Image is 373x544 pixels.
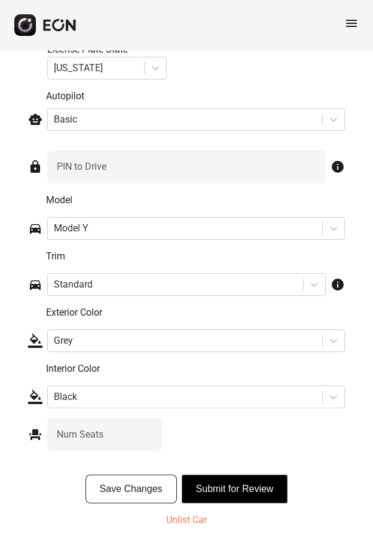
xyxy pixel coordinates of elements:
label: Num Seats [57,427,103,442]
button: Submit for Review [182,475,288,503]
p: Model [46,193,345,207]
p: Unlist Car [166,513,207,527]
span: event_seat [28,427,42,442]
p: Interior Color [46,362,345,376]
span: info [331,160,345,174]
span: info [331,277,345,292]
span: directions_car [28,221,42,236]
span: format_color_fill [28,390,42,404]
label: PIN to Drive [57,160,106,174]
span: format_color_fill [28,334,42,348]
span: menu [344,16,359,30]
p: Exterior Color [46,305,345,320]
p: Trim [46,249,345,264]
button: Save Changes [85,475,177,503]
span: lock [28,160,42,174]
span: directions_car [28,277,42,292]
span: smart_toy [28,112,42,127]
p: Autopilot [46,89,345,103]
